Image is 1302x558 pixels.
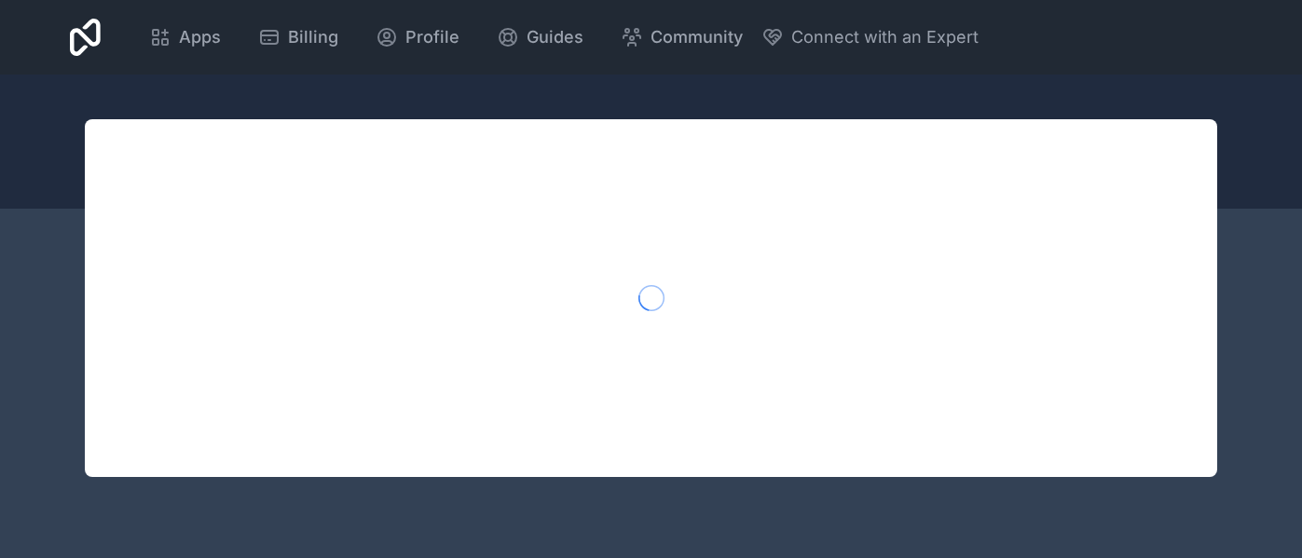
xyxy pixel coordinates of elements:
span: Apps [179,24,221,50]
a: Guides [482,17,598,58]
a: Apps [134,17,236,58]
span: Billing [288,24,338,50]
span: Community [651,24,743,50]
a: Community [606,17,758,58]
a: Billing [243,17,353,58]
button: Connect with an Expert [761,24,979,50]
span: Profile [405,24,459,50]
span: Guides [527,24,583,50]
span: Connect with an Expert [791,24,979,50]
a: Profile [361,17,474,58]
